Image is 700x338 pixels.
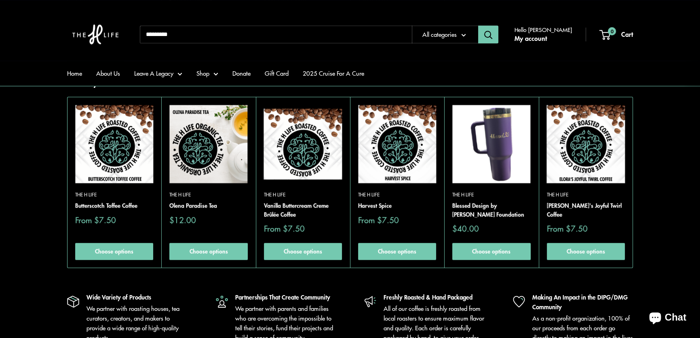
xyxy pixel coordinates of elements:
a: Choose options [264,243,342,260]
img: The H Life [67,8,124,61]
a: 2025 Cruise For A Cure [303,68,364,79]
span: 0 [608,27,616,35]
a: 0 Cart [600,28,633,40]
a: The H Life [452,191,530,199]
a: The H Life [264,191,342,199]
img: Harvest Spice [358,105,436,183]
a: Choose options [358,243,436,260]
p: Wide Variety of Products [86,292,188,302]
a: Vanilla Buttercream Creme Brûlée Coffee [264,201,342,219]
a: Choose options [547,243,625,260]
img: Olena Paradise Tea [169,105,247,183]
img: Vanilla Buttercream Creme Brûlée Coffee [264,105,342,183]
span: From $7.50 [75,216,116,224]
input: Search... [140,26,412,43]
img: Elora's Joyful Twirl Coffee [547,105,625,183]
a: Gift Card [265,68,289,79]
span: From $7.50 [264,224,305,232]
a: Harvest SpiceHarvest Spice [358,105,436,183]
a: About Us [96,68,120,79]
img: On a white textured background there are coffee beans spilling from the top and The H Life brain ... [75,105,153,183]
a: Leave A Legacy [134,68,182,79]
a: Home [67,68,82,79]
span: $12.00 [169,216,196,224]
a: The H Life [75,191,153,199]
a: Butterscotch Toffee Coffee [75,201,153,210]
a: Choose options [452,243,530,260]
a: Choose options [169,243,247,260]
span: From $7.50 [547,224,588,232]
span: From $7.50 [358,216,399,224]
p: Partnerships That Create Community [235,292,336,302]
p: Making An Impact in the DIPG/DMG Community [532,292,633,312]
a: Blessed Design by [PERSON_NAME] Foundation [452,201,530,219]
img: Blessed Design by Elora Joyce Khan Foundation [452,105,530,183]
inbox-online-store-chat: Shopify online store chat [642,305,694,332]
a: The H Life [547,191,625,199]
a: Donate [232,68,251,79]
a: Harvest Spice [358,201,436,210]
a: My account [514,32,547,45]
a: The H Life [169,191,247,199]
span: Cart [621,29,633,39]
a: The H Life [358,191,436,199]
a: Shop [196,68,218,79]
a: Blessed Design by Elora Joyce Khan FoundationBlessed Design by Elora Joyce Khan Foundation [452,105,530,183]
a: Choose options [75,243,153,260]
button: Search [478,26,498,43]
span: Hello [PERSON_NAME] [514,24,572,35]
a: [PERSON_NAME]'s Joyful Twirl Coffee [547,201,625,219]
a: Olena Paradise Tea [169,201,247,210]
span: $40.00 [452,224,479,232]
p: Freshly Roasted & Hand Packaged [384,292,485,302]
